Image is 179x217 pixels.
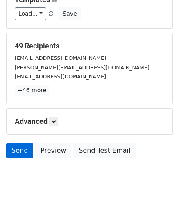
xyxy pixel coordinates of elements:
[15,117,164,126] h5: Advanced
[15,41,164,50] h5: 49 Recipients
[15,85,49,96] a: +46 more
[15,73,106,80] small: [EMAIL_ADDRESS][DOMAIN_NAME]
[15,55,106,61] small: [EMAIL_ADDRESS][DOMAIN_NAME]
[15,7,46,20] a: Load...
[73,143,136,158] a: Send Test Email
[138,178,179,217] iframe: Chat Widget
[6,143,33,158] a: Send
[59,7,80,20] button: Save
[35,143,71,158] a: Preview
[15,64,150,71] small: [PERSON_NAME][EMAIL_ADDRESS][DOMAIN_NAME]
